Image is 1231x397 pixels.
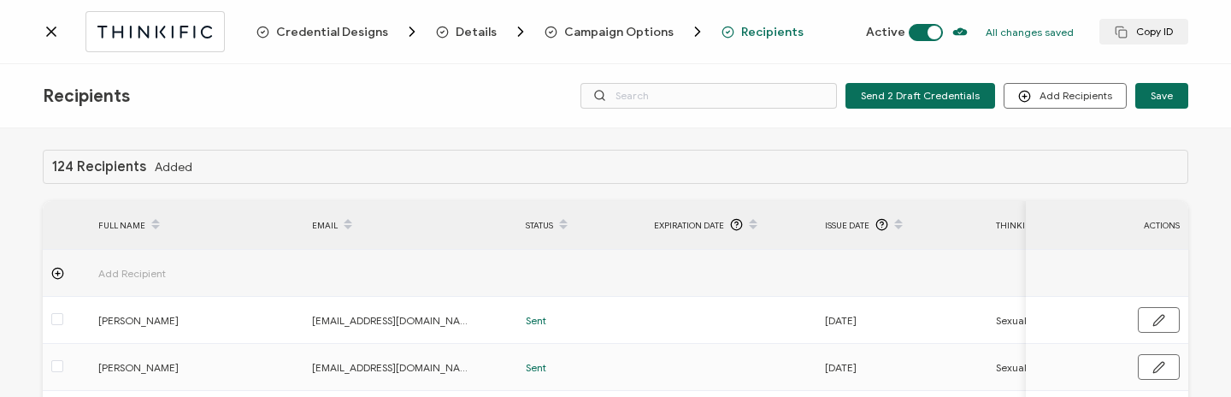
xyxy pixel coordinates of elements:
[303,210,517,240] div: EMAIL
[866,25,905,39] span: Active
[654,216,724,235] span: Expiration Date
[456,26,497,39] span: Details
[98,264,261,283] span: Add Recipient
[436,23,529,40] span: Details
[1004,83,1127,109] button: Add Recipients
[825,311,857,330] span: [DATE]
[43,86,130,107] span: Recipients
[545,23,706,40] span: Campaign Options
[1146,315,1231,397] iframe: Chat Widget
[825,358,857,377] span: [DATE]
[1099,19,1188,44] button: Copy ID
[517,210,645,240] div: Status
[825,216,869,235] span: Issue Date
[741,26,804,39] span: Recipients
[580,83,837,109] input: Search
[722,26,804,39] span: Recipients
[564,26,674,39] span: Campaign Options
[98,358,261,377] span: [PERSON_NAME]
[1026,216,1188,235] div: ACTIONS
[312,311,474,330] span: [EMAIL_ADDRESS][DOMAIN_NAME]
[526,358,546,377] span: Sent
[987,210,1158,240] div: Thinkific Course Name
[1115,26,1173,39] span: Copy ID
[996,311,1222,330] span: Sexual Assault & Sexual Harassment Prevention
[312,358,474,377] span: [EMAIL_ADDRESS][DOMAIN_NAME]
[845,83,995,109] button: Send 2 Draft Credentials
[276,26,388,39] span: Credential Designs
[861,91,980,101] span: Send 2 Draft Credentials
[256,23,804,40] div: Breadcrumb
[52,159,146,175] h1: 124 Recipients
[98,311,261,330] span: [PERSON_NAME]
[90,210,303,240] div: FULL NAME
[95,21,215,43] img: thinkific.svg
[1135,83,1188,109] button: Save
[256,23,421,40] span: Credential Designs
[986,26,1074,39] p: All changes saved
[526,311,546,330] span: Sent
[996,358,1222,377] span: Sexual Assault & Sexual Harassment Prevention
[1151,91,1173,101] span: Save
[155,161,192,174] span: Added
